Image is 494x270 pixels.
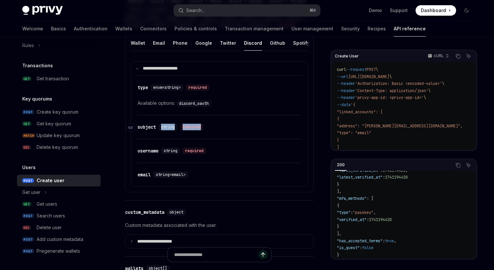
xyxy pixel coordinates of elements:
[355,88,428,93] span: 'Content-Type: application/json'
[37,132,80,139] div: Update key quorum
[348,74,389,79] span: [URL][DOMAIN_NAME]
[22,249,34,254] span: POST
[17,210,101,222] a: POSTSearch users
[309,8,316,13] span: ⌘ K
[138,84,148,91] div: type
[225,21,284,37] a: Transaction management
[161,124,175,130] span: string
[127,121,138,134] a: Navigate to header
[37,247,80,255] div: Pregenerate wallets
[22,188,41,196] div: Get user
[337,189,341,194] span: ],
[131,35,145,51] button: Wallet
[164,148,177,153] span: string
[174,21,217,37] a: Policies & controls
[424,95,426,100] span: \
[174,247,258,262] input: Ask a question...
[337,245,360,250] span: "is_guest"
[351,210,353,215] span: :
[173,35,188,51] button: Phone
[337,116,339,121] span: {
[22,21,43,37] a: Welcome
[22,202,31,207] span: GET
[454,52,462,60] button: Copy the contents from the code block
[22,214,34,218] span: POST
[337,252,339,258] span: }
[335,161,347,169] div: 200
[37,143,78,151] div: Delete key quorum
[17,118,101,130] a: GETGet key quorum
[335,54,359,59] span: Create User
[353,210,373,215] span: "passkey"
[355,81,442,86] span: 'Authorization: Basic <encoded-value>'
[383,168,405,173] span: 1741194420
[373,210,376,215] span: ,
[389,74,392,79] span: \
[337,81,355,86] span: --header
[22,110,34,115] span: POST
[17,175,101,186] a: POSTCreate user
[337,67,346,72] span: curl
[337,130,371,135] span: "type": "email"
[244,35,262,51] button: Discord
[337,95,355,100] span: --header
[337,210,351,215] span: "type"
[351,102,355,107] span: '{
[125,209,164,215] div: custom_metadata
[390,7,408,14] a: Support
[337,109,383,115] span: "linked_accounts": [
[416,5,456,16] a: Dashboard
[428,88,431,93] span: \
[385,175,408,180] span: 1741194420
[186,7,205,14] div: Search...
[367,67,376,72] span: POST
[337,137,339,143] span: }
[115,21,132,37] a: Wallets
[176,100,211,107] code: discord_oauth
[37,224,62,231] div: Delete user
[22,145,31,150] span: DEL
[37,212,65,220] div: Search users
[394,21,426,37] a: API reference
[337,231,341,236] span: ],
[22,164,36,171] h5: Users
[17,141,101,153] a: DELDelete key quorum
[138,99,301,107] div: Available options:
[22,178,34,183] span: POST
[337,203,339,208] span: {
[424,51,452,62] button: cURL
[355,95,424,100] span: 'privy-app-id: <privy-app-id>'
[394,238,396,244] span: ,
[138,148,158,154] div: username
[153,35,165,51] button: Email
[17,233,101,245] a: POSTAdd custom metadata
[17,186,101,198] button: Get user
[341,21,360,37] a: Security
[337,123,463,129] span: "address": "[PERSON_NAME][EMAIL_ADDRESS][DOMAIN_NAME]",
[376,67,378,72] span: \
[183,148,206,154] div: required
[337,196,367,201] span: "mfa_methods"
[464,52,473,60] button: Ask AI
[337,145,339,150] span: ]
[362,245,373,250] span: false
[74,21,107,37] a: Authentication
[37,108,78,116] div: Create key quorum
[140,21,167,37] a: Connectors
[186,84,209,91] div: required
[337,182,339,187] span: }
[220,35,236,51] button: Twitter
[454,161,462,169] button: Copy the contents from the code block
[270,35,285,51] button: Github
[195,35,212,51] button: Google
[22,62,53,70] h5: Transactions
[37,200,57,208] div: Get users
[383,175,385,180] span: :
[17,245,101,257] a: POSTPregenerate wallets
[464,161,473,169] button: Ask AI
[22,225,31,230] span: DEL
[22,95,52,103] h5: Key quorums
[22,121,31,126] span: GET
[22,6,63,15] img: dark logo
[360,245,362,250] span: :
